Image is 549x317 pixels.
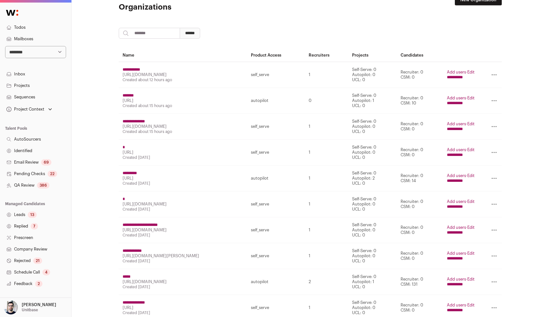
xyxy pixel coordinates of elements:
td: 0 [305,88,348,114]
td: Recruiter: 0 CSM: 10 [397,88,443,114]
div: Created [DATE] [123,233,243,238]
th: Recruiters [305,49,348,62]
td: · [443,166,478,191]
td: Self-Serve: 0 Autopilot: 0 UCL: 0 [348,191,397,217]
td: Recruiter: 0 CSM: 0 [397,140,443,166]
td: · [443,243,478,269]
div: 21 [33,258,42,264]
img: 10051957-medium_jpg [4,300,18,314]
td: autopilot [247,166,305,191]
td: Self-Serve: 0 Autopilot: 0 UCL: 0 [348,140,397,166]
div: Created [DATE] [123,181,243,186]
td: Recruiter: 0 CSM: 0 [397,217,443,243]
div: Created about 15 hours ago [123,129,243,134]
td: 1 [305,191,348,217]
td: · [443,114,478,140]
td: Self-Serve: 0 Autopilot: 2 UCL: 0 [348,166,397,191]
a: Edit [467,225,475,229]
a: Add users [447,251,466,255]
td: Recruiter: 0 CSM: 0 [397,62,443,88]
div: Created [DATE] [123,155,243,160]
td: 1 [305,243,348,269]
td: autopilot [247,269,305,295]
td: Recruiter: 0 CSM: 0 [397,243,443,269]
td: 2 [305,269,348,295]
div: 22 [48,171,57,177]
td: self_serve [247,217,305,243]
a: Add users [447,96,466,100]
td: self_serve [247,140,305,166]
a: [URL] [123,176,133,180]
p: Unitbase [22,307,38,313]
div: Created about 12 hours ago [123,77,243,82]
td: · [443,140,478,166]
td: Recruiter: 0 CSM: 0 [397,114,443,140]
a: Edit [467,199,475,204]
h1: Organizations [119,2,246,12]
div: 4 [42,269,50,275]
a: [URL][DOMAIN_NAME] [123,202,167,206]
a: [URL][DOMAIN_NAME] [123,124,167,128]
td: self_serve [247,191,305,217]
td: · [443,191,478,217]
a: Edit [467,96,475,100]
a: [URL][DOMAIN_NAME] [123,228,167,232]
a: [URL] [123,150,133,154]
div: Created [DATE] [123,284,243,290]
a: Edit [467,303,475,307]
a: Add users [447,277,466,281]
a: Add users [447,122,466,126]
a: Add users [447,70,466,74]
a: [URL] [123,305,133,310]
td: Recruiter: 0 CSM: 0 [397,191,443,217]
td: self_serve [247,243,305,269]
div: Created about 15 hours ago [123,103,243,108]
td: · [443,217,478,243]
th: Product Access [247,49,305,62]
th: Name [119,49,247,62]
td: Self-Serve: 0 Autopilot: 1 UCL: 0 [348,269,397,295]
td: · [443,88,478,114]
td: · [443,62,478,88]
td: 1 [305,140,348,166]
td: Self-Serve: 0 Autopilot: 0 UCL: 0 [348,62,397,88]
a: Edit [467,277,475,281]
td: Self-Serve: 0 Autopilot: 0 UCL: 0 [348,243,397,269]
a: Edit [467,70,475,74]
td: 1 [305,114,348,140]
td: · [443,269,478,295]
button: Open dropdown [5,105,53,114]
a: Edit [467,148,475,152]
div: 386 [37,182,49,189]
td: Self-Serve: 0 Autopilot: 1 UCL: 0 [348,88,397,114]
div: Created [DATE] [123,207,243,212]
div: 2 [35,281,42,287]
a: Add users [447,199,466,204]
div: Project Context [5,107,44,112]
button: Open dropdown [3,300,57,314]
td: self_serve [247,62,305,88]
p: [PERSON_NAME] [22,302,56,307]
td: 1 [305,217,348,243]
td: Recruiter: 0 CSM: 131 [397,269,443,295]
th: Candidates [397,49,443,62]
div: Created [DATE] [123,259,243,264]
a: Add users [447,225,466,229]
div: Created [DATE] [123,310,243,315]
a: Edit [467,174,475,178]
div: 69 [41,159,51,166]
a: Edit [467,251,475,255]
div: 13 [28,212,37,218]
td: self_serve [247,114,305,140]
a: [URL][DOMAIN_NAME][PERSON_NAME] [123,254,199,258]
a: [URL][DOMAIN_NAME] [123,73,167,77]
a: Add users [447,148,466,152]
td: Self-Serve: 0 Autopilot: 0 UCL: 0 [348,114,397,140]
th: Projects [348,49,397,62]
a: [URL][DOMAIN_NAME] [123,280,167,284]
td: 1 [305,166,348,191]
a: Add users [447,303,466,307]
div: 7 [31,223,38,229]
a: Edit [467,122,475,126]
a: Add users [447,174,466,178]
